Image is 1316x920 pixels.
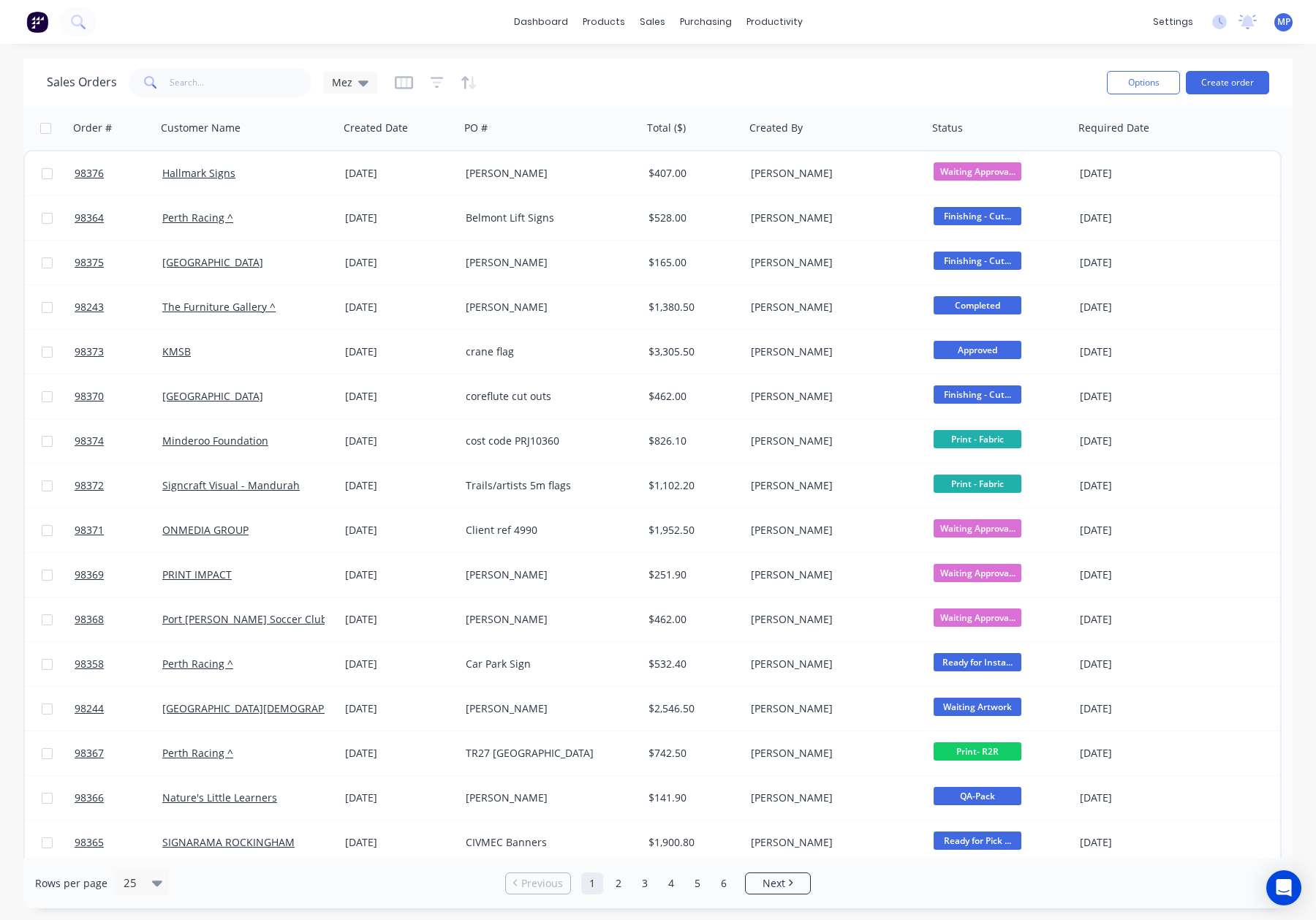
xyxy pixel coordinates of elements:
[648,255,735,270] div: $165.00
[75,478,104,493] span: 98372
[739,11,810,33] div: productivity
[162,344,191,358] a: KMSB
[648,612,735,627] div: $462.00
[751,791,913,805] div: [PERSON_NAME]
[647,121,686,135] div: Total ($)
[934,385,1021,404] span: Finishing - Cut...
[162,211,233,225] a: Perth Racing ^
[47,75,117,89] h1: Sales Orders
[466,612,628,627] div: [PERSON_NAME]
[934,832,1021,850] span: Ready for Pick ...
[648,701,735,716] div: $2,546.50
[1080,255,1196,270] div: [DATE]
[507,11,575,33] a: dashboard
[75,241,162,284] a: 98375
[75,642,162,686] a: 98358
[345,612,454,627] div: [DATE]
[75,568,104,582] span: 98369
[934,653,1021,671] span: Ready for Insta...
[332,75,352,90] span: Mez
[75,196,162,240] a: 98364
[934,742,1021,761] span: Print- R2R
[506,876,570,891] a: Previous page
[345,478,454,493] div: [DATE]
[763,876,785,891] span: Next
[466,478,628,493] div: Trails/artists 5m flags
[345,255,454,270] div: [DATE]
[749,121,803,135] div: Created By
[648,300,735,314] div: $1,380.50
[162,791,277,804] a: Nature's Little Learners
[687,872,708,894] a: Page 5
[75,389,104,404] span: 98370
[345,434,454,448] div: [DATE]
[648,166,735,181] div: $407.00
[466,434,628,448] div: cost code PRJ10360
[575,11,632,33] div: products
[466,701,628,716] div: [PERSON_NAME]
[934,341,1021,359] span: Approved
[648,389,735,404] div: $462.00
[934,787,1021,805] span: QA-Pack
[162,166,235,180] a: Hallmark Signs
[75,731,162,775] a: 98367
[162,568,232,581] a: PRINT IMPACT
[345,701,454,716] div: [DATE]
[162,255,263,269] a: [GEOGRAPHIC_DATA]
[648,211,735,225] div: $528.00
[1080,434,1196,448] div: [DATE]
[75,835,104,850] span: 98365
[751,746,913,761] div: [PERSON_NAME]
[75,612,104,627] span: 98368
[1266,870,1301,905] div: Open Intercom Messenger
[934,252,1021,270] span: Finishing - Cut...
[632,11,673,33] div: sales
[466,344,628,359] div: crane flag
[751,166,913,181] div: [PERSON_NAME]
[648,434,735,448] div: $826.10
[162,835,295,849] a: SIGNARAMA ROCKINGHAM
[648,568,735,582] div: $251.90
[75,553,162,597] a: 98369
[344,121,408,135] div: Created Date
[934,162,1021,181] span: Waiting Approva...
[75,344,104,359] span: 98373
[932,121,963,135] div: Status
[521,876,563,891] span: Previous
[26,11,48,33] img: Factory
[581,872,603,894] a: Page 1 is your current page
[466,568,628,582] div: [PERSON_NAME]
[648,523,735,538] div: $1,952.50
[1080,568,1196,582] div: [DATE]
[75,464,162,508] a: 98372
[162,434,268,448] a: Minderoo Foundation
[934,430,1021,448] span: Print - Fabric
[466,746,628,761] div: TR27 [GEOGRAPHIC_DATA]
[162,523,249,537] a: ONMEDIA GROUP
[648,746,735,761] div: $742.50
[162,746,233,760] a: Perth Racing ^
[751,211,913,225] div: [PERSON_NAME]
[608,872,629,894] a: Page 2
[648,344,735,359] div: $3,305.50
[466,166,628,181] div: [PERSON_NAME]
[648,478,735,493] div: $1,102.20
[751,434,913,448] div: [PERSON_NAME]
[1080,701,1196,716] div: [DATE]
[345,300,454,314] div: [DATE]
[1080,344,1196,359] div: [DATE]
[751,568,913,582] div: [PERSON_NAME]
[1080,166,1196,181] div: [DATE]
[75,330,162,374] a: 98373
[751,523,913,538] div: [PERSON_NAME]
[648,657,735,671] div: $532.40
[751,300,913,314] div: [PERSON_NAME]
[499,872,817,894] ul: Pagination
[934,519,1021,538] span: Waiting Approva...
[1080,746,1196,761] div: [DATE]
[75,821,162,864] a: 98365
[934,698,1021,716] span: Waiting Artwork
[75,211,104,225] span: 98364
[1277,15,1290,29] span: MP
[35,876,107,891] span: Rows per page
